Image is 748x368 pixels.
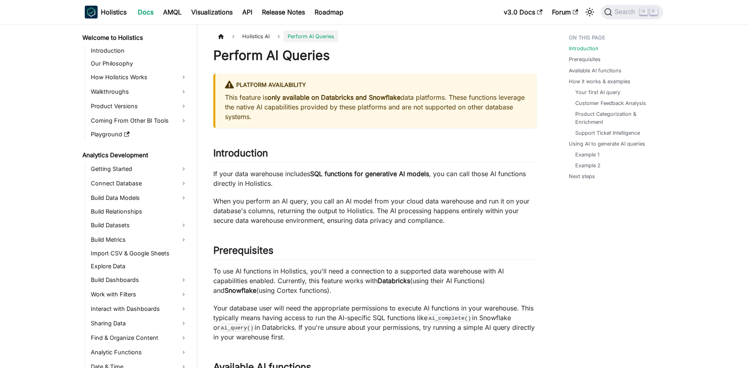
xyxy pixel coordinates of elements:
a: Welcome to Holistics [80,32,190,43]
nav: Docs sidebar [77,24,197,368]
a: API [237,6,257,19]
a: Build Metrics [88,233,190,246]
a: Docs [133,6,158,19]
a: AMQL [158,6,186,19]
a: Product Versions [88,100,190,113]
a: Connect Database [88,177,190,190]
a: Product Categorization & Enrichment [575,110,655,125]
h2: Prerequisites [213,245,537,260]
a: Coming From Other BI Tools [88,114,190,127]
kbd: ⌘ [640,8,648,15]
a: Find & Organize Content [88,331,190,344]
span: Search [612,8,640,16]
a: Walkthroughs [88,85,190,98]
a: Work with Filters [88,288,190,301]
a: Analytics Development [80,150,190,161]
a: Our Philosophy [88,58,190,69]
a: Available AI functions [569,67,621,74]
code: ai_query() [220,324,255,332]
h1: Perform AI Queries [213,47,537,64]
p: To use AI functions in Holistics, you'll need a connection to a supported data warehouse with AI ... [213,266,537,295]
button: Switch between dark and light mode (currently light mode) [583,6,596,19]
a: Introduction [569,45,599,52]
a: Playground [88,129,190,140]
h2: Introduction [213,147,537,162]
a: Next steps [569,173,595,180]
a: Introduction [88,45,190,56]
strong: Snowflake [225,286,256,294]
p: This feature is data platforms. These functions leverage the native AI capabilities provided by t... [225,93,527,121]
a: v3.0 Docs [499,6,547,19]
a: Example 1 [575,151,599,158]
a: Support Ticket Intelligence [575,129,640,137]
a: Visualizations [186,6,237,19]
p: If your data warehouse includes , you can call those AI functions directly in Holistics. [213,169,537,188]
kbd: K [650,8,658,15]
a: Prerequisites [569,56,601,63]
a: Example 2 [575,162,601,169]
p: When you perform an AI query, you call an AI model from your cloud data warehouse and run it on y... [213,196,537,225]
a: Forum [547,6,583,19]
a: How Holistics Works [88,71,190,84]
strong: SQL functions for generative AI models [310,170,429,178]
a: Sharing Data [88,317,190,330]
a: Home page [213,31,229,42]
a: Import CSV & Google Sheets [88,248,190,259]
a: Roadmap [310,6,348,19]
a: Interact with Dashboards [88,302,190,315]
a: Release Notes [257,6,310,19]
nav: Breadcrumbs [213,31,537,42]
span: Perform AI Queries [284,31,338,42]
a: Build Datasets [88,219,190,232]
a: Build Data Models [88,191,190,204]
a: HolisticsHolistics [85,6,127,19]
a: Using AI to generate AI queries [569,140,645,148]
strong: only available on Databricks and Snowflake [268,93,401,101]
a: Build Dashboards [88,273,190,286]
a: How it works & examples [569,78,630,85]
code: ai_complete() [427,314,472,322]
div: Platform Availability [225,80,527,90]
a: Analytic Functions [88,346,190,359]
strong: Databricks [378,277,410,285]
a: Customer Feedback Analysis [575,99,646,107]
a: Getting Started [88,162,190,175]
p: Your database user will need the appropriate permissions to execute AI functions in your warehous... [213,303,537,342]
button: Search (Command+K) [601,5,663,19]
a: Build Relationships [88,206,190,217]
a: Your first AI query [575,88,620,96]
b: Holistics [101,7,127,17]
img: Holistics [85,6,98,19]
a: Explore Data [88,261,190,272]
span: Holistics AI [238,31,274,42]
